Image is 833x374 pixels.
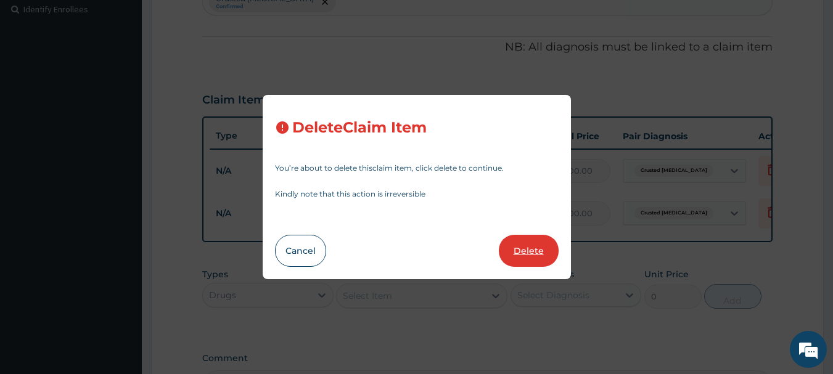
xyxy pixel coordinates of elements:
[72,110,170,234] span: We're online!
[23,62,50,92] img: d_794563401_company_1708531726252_794563401
[292,120,427,136] h3: Delete Claim Item
[275,165,559,172] p: You’re about to delete this claim item , click delete to continue.
[202,6,232,36] div: Minimize live chat window
[499,235,559,267] button: Delete
[275,235,326,267] button: Cancel
[275,190,559,198] p: Kindly note that this action is irreversible
[64,69,207,85] div: Chat with us now
[6,246,235,289] textarea: Type your message and hit 'Enter'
